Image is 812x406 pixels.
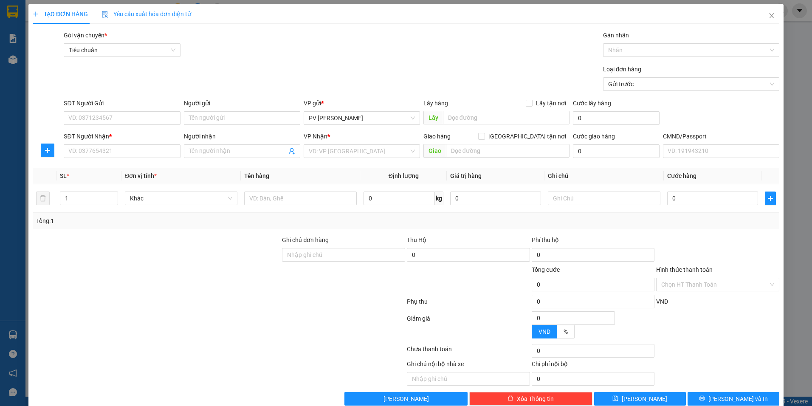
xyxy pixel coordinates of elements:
span: plus [765,195,775,202]
button: [PERSON_NAME] [344,392,468,406]
span: Giao [423,144,446,158]
span: Lấy hàng [423,100,448,107]
div: Giảm giá [406,314,531,342]
label: Cước lấy hàng [573,100,611,107]
input: Cước lấy hàng [573,111,660,125]
span: kg [435,192,443,205]
div: Ghi chú nội bộ nhà xe [407,359,530,372]
input: Cước giao hàng [573,144,660,158]
span: printer [699,395,705,402]
span: SL [60,172,67,179]
span: VND [656,298,668,305]
div: Phí thu hộ [532,235,655,248]
button: printer[PERSON_NAME] và In [688,392,779,406]
span: Giao hàng [423,133,451,140]
span: Cước hàng [667,172,696,179]
div: Tổng: 1 [36,216,313,226]
span: Yêu cầu xuất hóa đơn điện tử [101,11,191,17]
span: VND [539,328,550,335]
span: Giá trị hàng [450,172,482,179]
button: plus [41,144,54,157]
span: [GEOGRAPHIC_DATA] tận nơi [485,132,570,141]
span: % [564,328,568,335]
button: save[PERSON_NAME] [594,392,686,406]
div: Chưa thanh toán [406,344,531,359]
input: Dọc đường [443,111,570,124]
label: Cước giao hàng [573,133,615,140]
span: Định lượng [389,172,419,179]
div: SĐT Người Nhận [64,132,180,141]
div: Người nhận [183,132,300,141]
button: Close [760,4,784,28]
span: close [768,12,775,19]
input: VD: Bàn, Ghế [244,192,357,205]
label: Loại đơn hàng [603,66,641,73]
input: Ghi Chú [548,192,660,205]
img: icon [101,11,108,18]
span: Tổng cước [532,266,560,273]
input: Nhập ghi chú [407,372,530,386]
th: Ghi chú [544,168,664,184]
span: PV Nam Đong [309,112,415,124]
span: [PERSON_NAME] và In [708,394,768,403]
label: Hình thức thanh toán [656,266,713,273]
span: Lấy [423,111,443,124]
span: plus [41,147,54,154]
span: Khác [130,192,232,205]
span: Xóa Thông tin [517,394,554,403]
span: Thu Hộ [407,237,426,243]
div: VP gửi [304,99,420,108]
span: Tên hàng [244,172,269,179]
button: plus [765,192,776,205]
div: Người gửi [183,99,300,108]
span: [PERSON_NAME] [622,394,667,403]
div: Chi phí nội bộ [532,359,655,372]
span: Gói vận chuyển [64,32,107,39]
span: user-add [288,148,295,155]
span: VP Nhận [304,133,327,140]
span: Lấy tận nơi [533,99,570,108]
input: 0 [450,192,541,205]
span: Đơn vị tính [125,172,157,179]
span: [PERSON_NAME] [383,394,429,403]
button: delete [36,192,50,205]
span: save [612,395,618,402]
input: Dọc đường [446,144,570,158]
div: Phụ thu [406,297,531,312]
span: Tiêu chuẩn [69,44,175,56]
span: plus [33,11,39,17]
button: deleteXóa Thông tin [469,392,592,406]
span: Gửi trước [608,78,774,90]
label: Ghi chú đơn hàng [282,237,329,243]
input: Ghi chú đơn hàng [282,248,405,262]
span: delete [508,395,513,402]
div: SĐT Người Gửi [64,99,180,108]
span: TẠO ĐƠN HÀNG [33,11,88,17]
label: Gán nhãn [603,32,629,39]
div: CMND/Passport [663,132,779,141]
